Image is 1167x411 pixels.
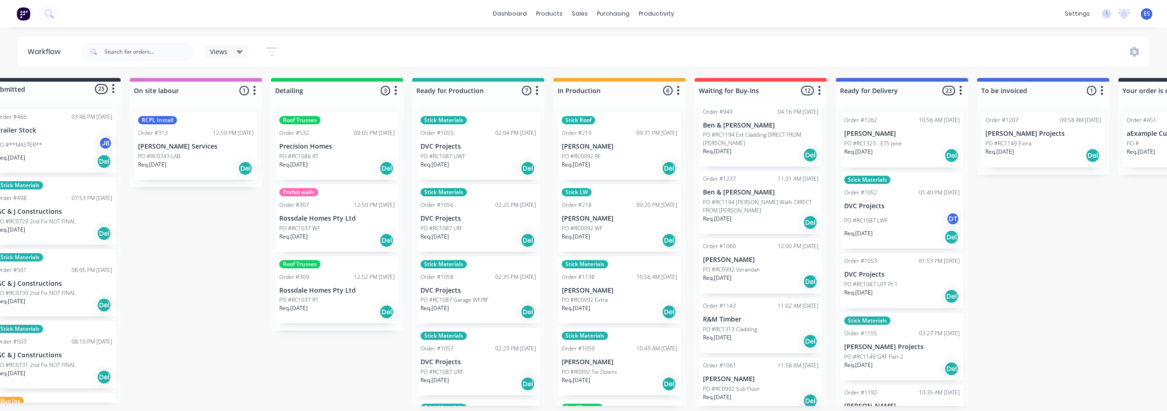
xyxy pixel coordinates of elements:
div: 09:20 PM [DATE] [636,201,677,209]
div: Del [662,161,676,176]
p: PO #RC1087 UWF [420,152,465,161]
p: PO #RC0743 LAB [138,152,181,161]
p: PO #RC1037 WF [279,224,320,233]
div: 11:58 AM [DATE] [778,361,819,370]
div: Order #218 [562,201,592,209]
p: Req. [DATE] [844,289,873,297]
div: Del [803,334,818,349]
p: DVC Projects [420,358,536,366]
div: Order #1192 [844,389,877,397]
p: Req. [DATE] [703,274,731,282]
p: PO #RC1149 GRF Part 2 [844,353,903,361]
p: Req. [DATE] [1127,148,1155,156]
div: Workflow [28,46,65,57]
div: Order #451 [1127,116,1156,124]
p: PO #RC1313 Cladding [703,325,757,333]
div: Order #1237 [703,175,736,183]
div: 04:16 PM [DATE] [778,108,819,116]
span: Views [210,47,227,56]
div: Del [520,377,535,391]
div: 10:35 AM [DATE] [919,389,960,397]
div: Del [97,370,111,384]
div: Stick Roof [562,116,595,124]
div: Order #1207 [985,116,1018,124]
p: Req. [DATE] [562,233,590,241]
p: PO #RC1087 Garage WF/RF [420,296,488,304]
div: Stick Materials [420,260,467,268]
div: Order #1057 [420,344,454,353]
div: RCPL Install [138,116,177,124]
div: Del [379,161,394,176]
div: Order #1138 [562,273,595,281]
p: Req. [DATE] [703,215,731,223]
div: Stick Materials [420,188,467,196]
div: Prefab wallsOrder #30712:50 PM [DATE]Rossdale Homes Pty LtdPO #RC1037 WFReq.[DATE]Del [276,184,398,252]
p: Req. [DATE] [703,393,731,401]
div: 02:35 PM [DATE] [495,273,536,281]
p: PO #RC0992 Sub Floor [703,385,760,393]
p: Req. [DATE] [703,333,731,342]
div: Stick MaterialsOrder #105602:25 PM [DATE]DVC ProjectsPO #RC1087 LRFReq.[DATE]Del [417,184,540,252]
div: Del [379,233,394,248]
p: DVC Projects [844,202,960,210]
div: 10:56 AM [DATE] [636,273,677,281]
div: Order #120709:58 AM [DATE][PERSON_NAME] ProjectsPO #RC1149 ExtraReq.[DATE]Del [982,112,1105,167]
p: Ben & [PERSON_NAME] [703,189,819,196]
p: PO #RC1037 RT [279,296,318,304]
div: 11:02 AM [DATE] [778,302,819,310]
div: Order #1143 [703,302,736,310]
p: Req. [DATE] [420,304,449,312]
input: Search for orders... [105,43,195,61]
div: Stick Materials [420,116,467,124]
div: Stick Materials [420,332,467,340]
p: Req. [DATE] [138,161,166,169]
div: 09:31 PM [DATE] [636,129,677,137]
p: [PERSON_NAME] [844,130,960,138]
div: Del [97,154,111,169]
div: 12:52 PM [DATE] [354,273,395,281]
div: Order #1052 [844,189,877,197]
p: Precision Homes [279,143,395,150]
p: PO # [1127,139,1139,148]
div: productivity [634,7,679,21]
div: Stick Materials [562,260,608,268]
p: [PERSON_NAME] Projects [985,130,1101,138]
div: 08:10 PM [DATE] [72,338,112,346]
p: DVC Projects [844,271,960,278]
div: products [531,7,567,21]
div: Del [662,305,676,319]
div: Order #126210:56 AM [DATE][PERSON_NAME]PO #RC1323 - ETS pineReq.[DATE]Del [841,112,963,167]
div: 03:46 PM [DATE] [72,113,112,121]
div: 02:25 PM [DATE] [495,201,536,209]
div: Del [944,148,959,163]
div: Order #1155 [844,329,877,338]
div: Roof TrussesOrder #53209:05 PM [DATE]Precision HomesPO #RC1086 RTReq.[DATE]Del [276,112,398,180]
div: Order #1060 [703,242,736,250]
p: [PERSON_NAME] [703,256,819,264]
span: ES [1144,10,1150,18]
p: Req. [DATE] [844,148,873,156]
div: Del [520,233,535,248]
div: Roof Trusses [279,116,321,124]
div: Del [944,289,959,304]
div: Stick LW [562,188,592,196]
div: 01:53 PM [DATE] [919,257,960,265]
div: Order #1059 [562,344,595,353]
div: Del [944,230,959,244]
div: Stick MaterialsOrder #105802:35 PM [DATE]DVC ProjectsPO #RC1087 Garage WF/RFReq.[DATE]Del [417,256,540,324]
div: Del [803,274,818,289]
div: 09:58 AM [DATE] [1060,116,1101,124]
p: [PERSON_NAME] Services [138,143,254,150]
img: Factory [17,7,30,21]
p: PO #RC1087 LWF [844,217,888,225]
div: 03:27 PM [DATE] [919,329,960,338]
p: PO #RC0992 RF [562,152,601,161]
div: Del [238,161,253,176]
div: Stick MaterialsOrder #113810:56 AM [DATE][PERSON_NAME]PO #RC0992 ExtraReq.[DATE]Del [558,256,681,324]
p: DVC Projects [420,143,536,150]
div: Stick MaterialsOrder #105702:29 PM [DATE]DVC ProjectsPO #RC1087 URFReq.[DATE]Del [417,328,540,395]
div: Stick MaterialsOrder #105910:43 AM [DATE][PERSON_NAME]PO #R0992 Tie DownsReq.[DATE]Del [558,328,681,395]
div: Del [1085,148,1100,163]
p: [PERSON_NAME] [562,287,677,294]
div: Stick Materials [844,317,890,325]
